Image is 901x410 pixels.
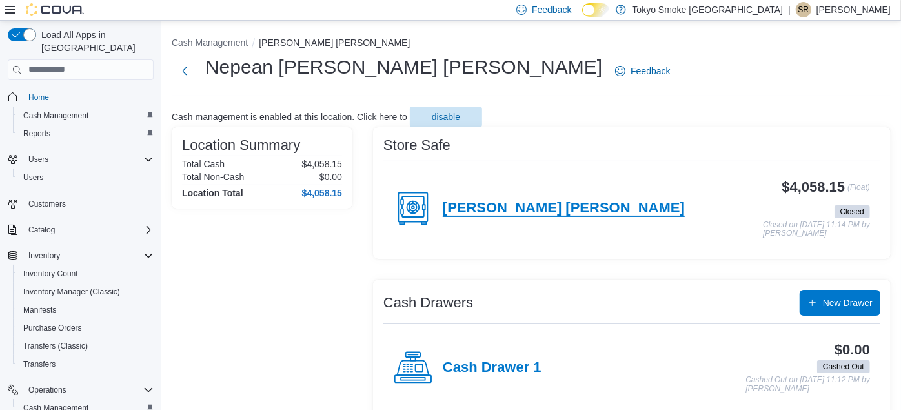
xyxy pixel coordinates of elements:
[443,200,685,217] h4: [PERSON_NAME] [PERSON_NAME]
[182,188,243,198] h4: Location Total
[23,90,54,105] a: Home
[3,88,159,107] button: Home
[28,199,66,209] span: Customers
[26,3,84,16] img: Cova
[13,107,159,125] button: Cash Management
[3,194,159,213] button: Customers
[18,284,125,300] a: Inventory Manager (Classic)
[796,2,811,17] div: Shovan Ranjitkar
[18,302,154,318] span: Manifests
[172,112,407,122] p: Cash management is enabled at this location. Click here to
[816,2,891,17] p: [PERSON_NAME]
[23,110,88,121] span: Cash Management
[840,206,864,218] span: Closed
[788,2,791,17] p: |
[23,287,120,297] span: Inventory Manager (Classic)
[36,28,154,54] span: Load All Apps in [GEOGRAPHIC_DATA]
[18,338,154,354] span: Transfers (Classic)
[835,205,870,218] span: Closed
[13,337,159,355] button: Transfers (Classic)
[18,108,154,123] span: Cash Management
[23,172,43,183] span: Users
[18,356,154,372] span: Transfers
[633,2,784,17] p: Tokyo Smoke [GEOGRAPHIC_DATA]
[205,54,602,80] h1: Nepean [PERSON_NAME] [PERSON_NAME]
[18,170,154,185] span: Users
[23,248,154,263] span: Inventory
[823,296,873,309] span: New Drawer
[13,301,159,319] button: Manifests
[798,2,809,17] span: SR
[23,128,50,139] span: Reports
[817,360,870,373] span: Cashed Out
[18,356,61,372] a: Transfers
[23,359,56,369] span: Transfers
[23,382,72,398] button: Operations
[18,266,83,282] a: Inventory Count
[410,107,482,127] button: disable
[13,319,159,337] button: Purchase Orders
[13,265,159,283] button: Inventory Count
[172,58,197,84] button: Next
[782,179,845,195] h3: $4,058.15
[582,3,609,17] input: Dark Mode
[3,221,159,239] button: Catalog
[23,89,154,105] span: Home
[532,3,571,16] span: Feedback
[18,302,61,318] a: Manifests
[23,382,154,398] span: Operations
[18,320,87,336] a: Purchase Orders
[23,341,88,351] span: Transfers (Classic)
[23,248,65,263] button: Inventory
[182,159,225,169] h6: Total Cash
[23,323,82,333] span: Purchase Orders
[172,36,891,52] nav: An example of EuiBreadcrumbs
[13,125,159,143] button: Reports
[23,152,154,167] span: Users
[383,138,450,153] h3: Store Safe
[800,290,880,316] button: New Drawer
[3,381,159,399] button: Operations
[28,92,49,103] span: Home
[302,159,342,169] p: $4,058.15
[182,172,245,182] h6: Total Non-Cash
[28,225,55,235] span: Catalog
[302,188,342,198] h4: $4,058.15
[823,361,864,373] span: Cashed Out
[23,222,60,238] button: Catalog
[172,37,248,48] button: Cash Management
[319,172,342,182] p: $0.00
[28,385,66,395] span: Operations
[13,283,159,301] button: Inventory Manager (Classic)
[18,266,154,282] span: Inventory Count
[13,355,159,373] button: Transfers
[18,320,154,336] span: Purchase Orders
[18,126,56,141] a: Reports
[23,196,71,212] a: Customers
[23,196,154,212] span: Customers
[443,360,542,376] h4: Cash Drawer 1
[847,179,870,203] p: (Float)
[23,152,54,167] button: Users
[23,269,78,279] span: Inventory Count
[610,58,675,84] a: Feedback
[835,342,870,358] h3: $0.00
[23,222,154,238] span: Catalog
[631,65,670,77] span: Feedback
[259,37,410,48] button: [PERSON_NAME] [PERSON_NAME]
[28,251,60,261] span: Inventory
[383,295,473,311] h3: Cash Drawers
[3,150,159,169] button: Users
[18,170,48,185] a: Users
[182,138,300,153] h3: Location Summary
[18,284,154,300] span: Inventory Manager (Classic)
[3,247,159,265] button: Inventory
[18,108,94,123] a: Cash Management
[432,110,460,123] span: disable
[28,154,48,165] span: Users
[23,305,56,315] span: Manifests
[18,338,93,354] a: Transfers (Classic)
[13,169,159,187] button: Users
[745,376,870,393] p: Cashed Out on [DATE] 11:12 PM by [PERSON_NAME]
